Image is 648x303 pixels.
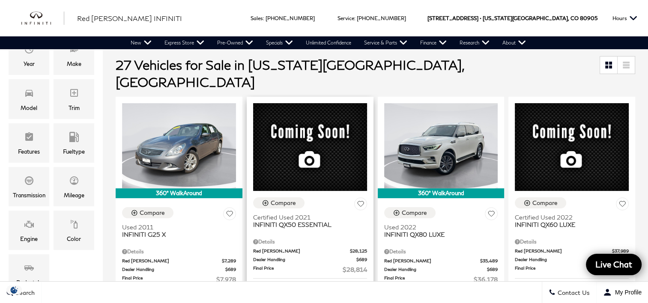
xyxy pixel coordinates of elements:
a: Red [PERSON_NAME] $37,989 [515,248,629,254]
span: Used 2011 [122,223,230,231]
a: Red [PERSON_NAME] $28,125 [253,248,367,254]
a: Dealer Handling $689 [384,266,498,273]
span: Used 2022 [384,223,492,231]
a: Red [PERSON_NAME] $35,489 [384,258,498,264]
img: 2011 INFINITI G25 X [122,103,236,188]
span: : [354,15,355,21]
div: Pricing Details - INFINITI QX50 ESSENTIAL [253,238,367,246]
a: Unlimited Confidence [299,36,358,49]
span: Trim [69,86,79,103]
a: New [124,36,158,49]
a: Research [453,36,496,49]
span: Red [PERSON_NAME] [122,258,222,264]
div: Model [21,103,37,113]
span: Red [PERSON_NAME] INFINITI [77,14,182,22]
div: Features [18,147,40,156]
a: Used 2011INFINITI G25 X [122,223,236,238]
a: Final Price $7,978 [122,275,236,284]
a: Specials [260,36,299,49]
span: Red [PERSON_NAME] [253,248,350,254]
div: 360° WalkAround [378,188,505,198]
span: Red [PERSON_NAME] [515,248,612,254]
div: FeaturesFeatures [9,123,49,163]
button: Save Vehicle [616,197,629,213]
div: Pricing Details - INFINITI QX60 LUXE [515,238,629,246]
div: Color [67,234,81,244]
span: $28,125 [350,248,367,254]
div: EngineEngine [9,211,49,250]
span: $7,978 [216,275,236,284]
div: Compare [271,199,296,207]
span: Sales [251,15,263,21]
span: $37,989 [612,248,629,254]
span: Live Chat [591,259,636,270]
span: $35,489 [480,258,498,264]
img: Opt-Out Icon [4,285,24,294]
span: Service [337,15,354,21]
span: Year [24,42,34,59]
div: Compare [532,199,558,207]
span: Final Price [122,275,216,284]
div: MileageMileage [54,167,94,206]
span: Dealer Handling [384,266,487,273]
span: Color [69,217,79,234]
a: Certified Used 2022INFINITI QX60 LUXE [515,214,629,228]
div: Pricing Details - INFINITI QX80 LUXE [384,248,498,255]
span: Make [69,42,79,59]
button: Compare Vehicle [122,207,173,218]
button: Compare Vehicle [384,207,436,218]
span: INFINITI QX60 LUXE [515,221,622,228]
span: Search [13,289,35,296]
span: $689 [487,266,498,273]
span: Mileage [69,173,79,190]
span: Transmission [24,173,34,190]
span: INFINITI QX80 LUXE [384,231,492,238]
a: Finance [414,36,453,49]
div: BodystyleBodystyle [9,254,49,294]
a: Express Store [158,36,211,49]
a: Dealer Handling $689 [253,256,367,263]
a: [PHONE_NUMBER] [357,15,406,21]
a: Live Chat [586,254,642,275]
span: 27 Vehicles for Sale in [US_STATE][GEOGRAPHIC_DATA], [GEOGRAPHIC_DATA] [116,57,464,89]
div: Compare [402,209,427,217]
div: TransmissionTransmission [9,167,49,206]
span: Certified Used 2021 [253,214,361,221]
button: Save Vehicle [354,197,367,213]
span: Dealer Handling [515,256,618,263]
button: Compare Vehicle [515,197,566,208]
div: ColorColor [54,211,94,250]
a: [STREET_ADDRESS] • [US_STATE][GEOGRAPHIC_DATA], CO 80905 [427,15,597,21]
span: Dealer Handling [253,256,356,263]
nav: Main Navigation [124,36,532,49]
span: Final Price [253,265,343,274]
img: 2021 INFINITI QX50 ESSENTIAL [253,103,367,191]
div: TrimTrim [54,79,94,119]
a: Dealer Handling $689 [515,256,629,263]
div: Transmission [13,190,45,200]
div: YearYear [9,36,49,75]
a: About [496,36,532,49]
span: : [263,15,264,21]
span: Dealer Handling [122,266,225,273]
span: INFINITI G25 X [122,231,230,238]
button: Save Vehicle [223,207,236,223]
span: $689 [225,266,236,273]
a: Service & Parts [358,36,414,49]
div: 360° WalkAround [116,188,242,198]
a: [PHONE_NUMBER] [266,15,315,21]
span: $7,289 [222,258,236,264]
div: Compare [140,209,165,217]
button: Save Vehicle [485,207,498,223]
a: Red [PERSON_NAME] $7,289 [122,258,236,264]
span: Model [24,86,34,103]
div: Pricing Details - INFINITI G25 X [122,248,236,255]
div: ModelModel [9,79,49,119]
img: 2022 INFINITI QX60 LUXE [515,103,629,191]
span: Final Price [515,265,604,274]
span: Engine [24,217,34,234]
a: Dealer Handling $689 [122,266,236,273]
div: Year [24,59,35,68]
a: Pre-Owned [211,36,260,49]
a: Red [PERSON_NAME] INFINITI [77,13,182,24]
